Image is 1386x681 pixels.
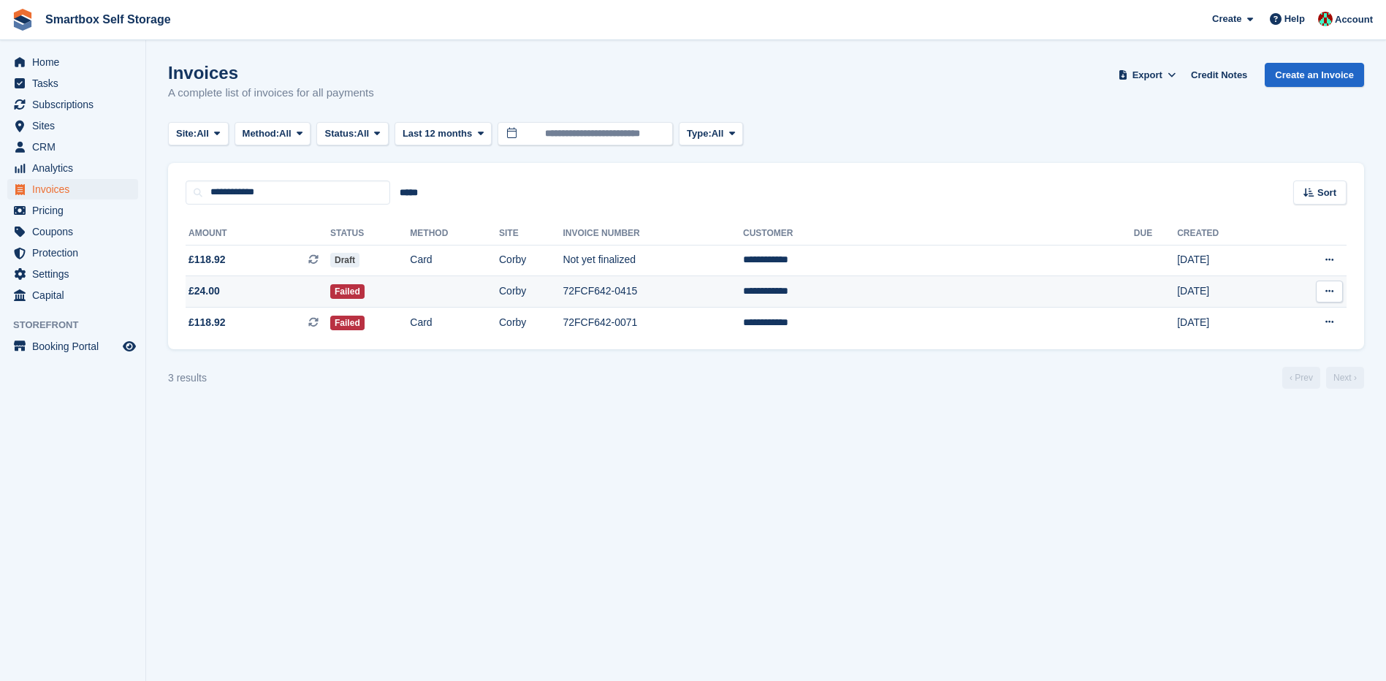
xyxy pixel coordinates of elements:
a: Create an Invoice [1265,63,1364,87]
span: Analytics [32,158,120,178]
h1: Invoices [168,63,374,83]
a: menu [7,221,138,242]
th: Customer [743,222,1134,246]
span: Sort [1317,186,1336,200]
td: Corby [499,307,563,338]
span: Failed [330,316,365,330]
span: Create [1212,12,1241,26]
td: Card [410,245,499,276]
button: Status: All [316,122,388,146]
span: All [197,126,209,141]
a: menu [7,285,138,305]
span: All [712,126,724,141]
a: menu [7,115,138,136]
span: Protection [32,243,120,263]
span: Settings [32,264,120,284]
th: Due [1134,222,1177,246]
span: Booking Portal [32,336,120,357]
th: Site [499,222,563,246]
span: Capital [32,285,120,305]
span: £24.00 [189,284,220,299]
a: Smartbox Self Storage [39,7,177,31]
button: Site: All [168,122,229,146]
a: menu [7,243,138,263]
th: Amount [186,222,330,246]
span: Pricing [32,200,120,221]
td: 72FCF642-0071 [563,307,743,338]
td: [DATE] [1177,245,1275,276]
th: Invoice Number [563,222,743,246]
button: Last 12 months [395,122,492,146]
span: All [357,126,370,141]
a: menu [7,158,138,178]
span: Site: [176,126,197,141]
th: Method [410,222,499,246]
span: Export [1132,68,1162,83]
span: Subscriptions [32,94,120,115]
span: Type: [687,126,712,141]
span: CRM [32,137,120,157]
span: Sites [32,115,120,136]
td: Corby [499,276,563,308]
a: Previous [1282,367,1320,389]
a: menu [7,73,138,94]
span: Failed [330,284,365,299]
span: Method: [243,126,280,141]
a: Credit Notes [1185,63,1253,87]
img: stora-icon-8386f47178a22dfd0bd8f6a31ec36ba5ce8667c1dd55bd0f319d3a0aa187defe.svg [12,9,34,31]
td: Card [410,307,499,338]
a: menu [7,264,138,284]
span: £118.92 [189,315,226,330]
th: Created [1177,222,1275,246]
a: menu [7,137,138,157]
a: Preview store [121,338,138,355]
a: Next [1326,367,1364,389]
a: menu [7,200,138,221]
span: £118.92 [189,252,226,267]
button: Type: All [679,122,743,146]
td: Corby [499,245,563,276]
span: All [279,126,292,141]
a: menu [7,336,138,357]
a: menu [7,52,138,72]
span: Status: [324,126,357,141]
span: Draft [330,253,359,267]
td: [DATE] [1177,276,1275,308]
span: Last 12 months [403,126,472,141]
button: Method: All [235,122,311,146]
th: Status [330,222,410,246]
span: Home [32,52,120,72]
span: Account [1335,12,1373,27]
span: Coupons [32,221,120,242]
button: Export [1115,63,1179,87]
td: [DATE] [1177,307,1275,338]
span: Storefront [13,318,145,332]
td: 72FCF642-0415 [563,276,743,308]
td: Not yet finalized [563,245,743,276]
p: A complete list of invoices for all payments [168,85,374,102]
div: 3 results [168,370,207,386]
a: menu [7,94,138,115]
a: menu [7,179,138,199]
img: Caren Ingold [1318,12,1333,26]
nav: Page [1279,367,1367,389]
span: Invoices [32,179,120,199]
span: Tasks [32,73,120,94]
span: Help [1284,12,1305,26]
